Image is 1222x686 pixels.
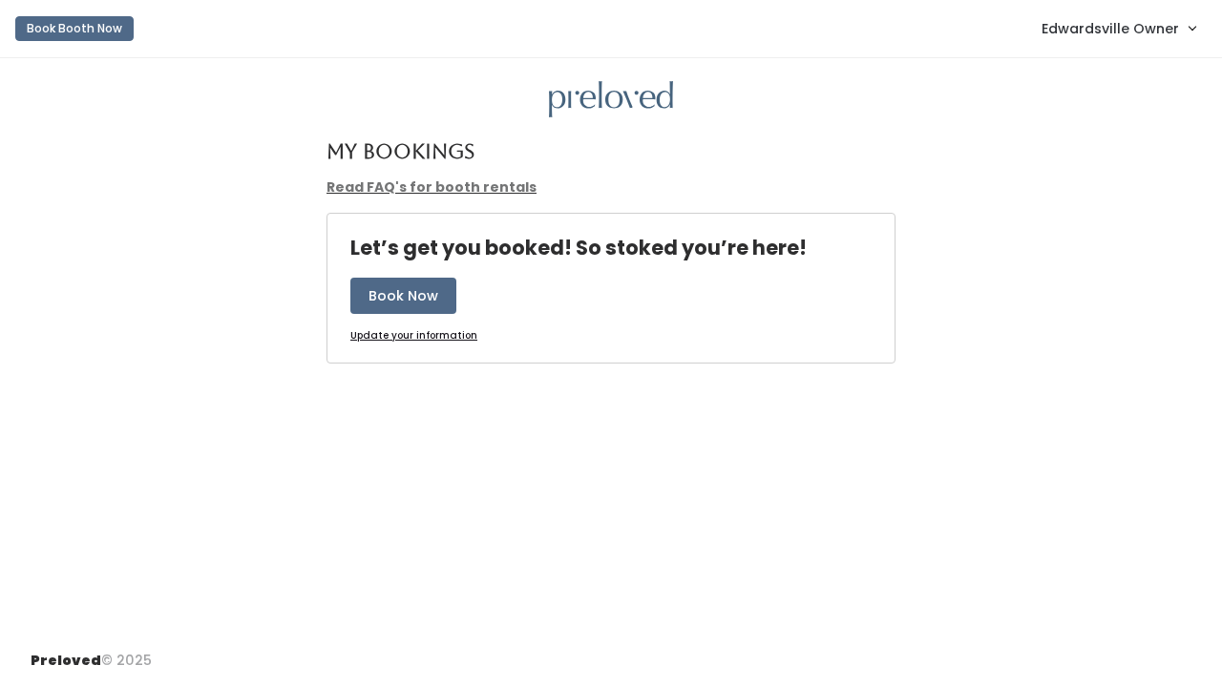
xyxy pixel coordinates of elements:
[1042,18,1179,39] span: Edwardsville Owner
[350,329,477,343] a: Update your information
[31,651,101,670] span: Preloved
[350,237,807,259] h4: Let’s get you booked! So stoked you’re here!
[350,328,477,343] u: Update your information
[31,635,152,671] div: © 2025
[327,140,474,162] h4: My Bookings
[1022,8,1214,49] a: Edwardsville Owner
[350,278,456,314] button: Book Now
[15,8,134,50] a: Book Booth Now
[15,16,134,41] button: Book Booth Now
[327,177,537,197] a: Read FAQ's for booth rentals
[549,81,673,118] img: preloved logo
